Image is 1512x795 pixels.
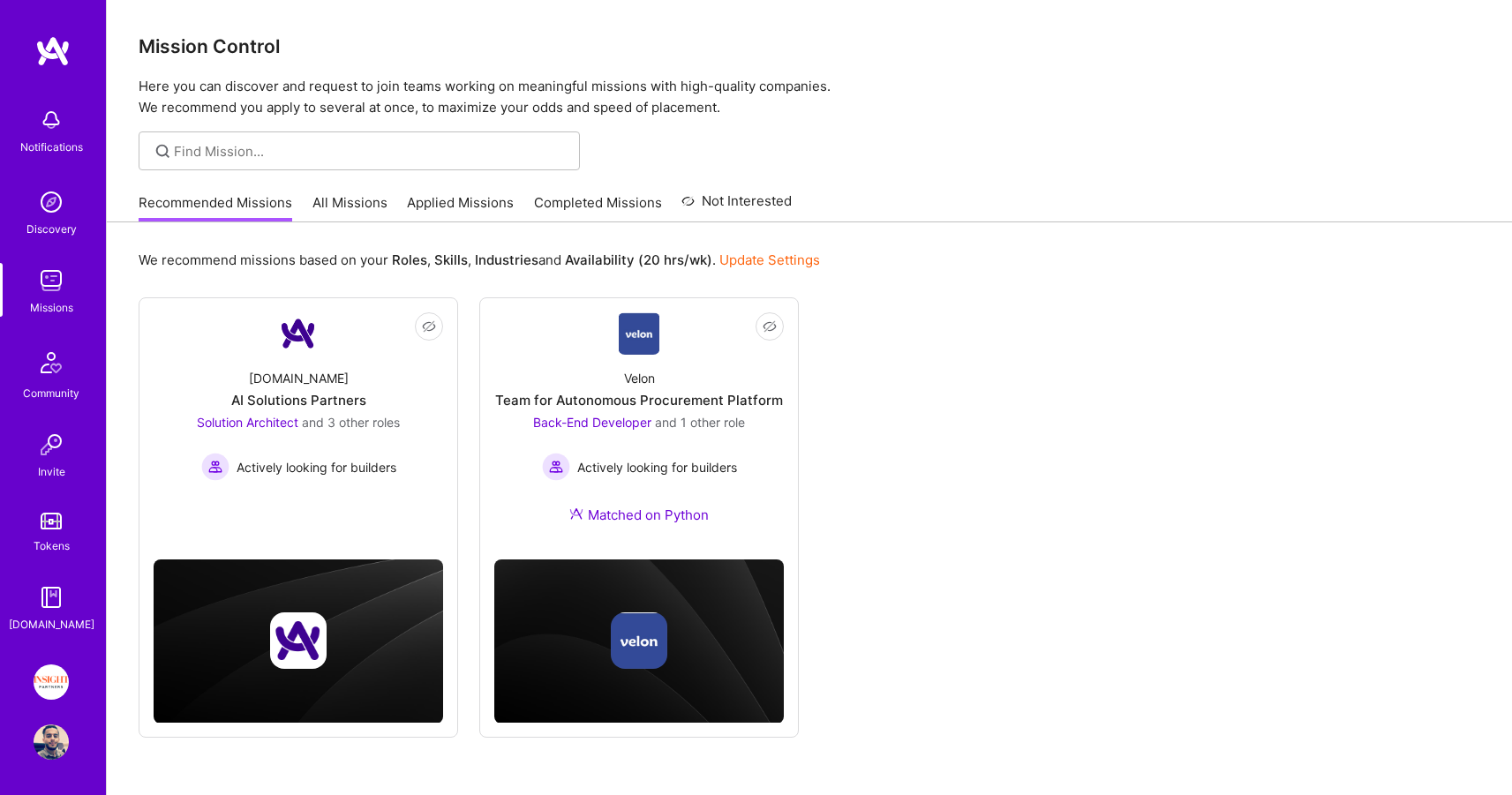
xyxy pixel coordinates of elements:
a: Company Logo[DOMAIN_NAME]AI Solutions PartnersSolution Architect and 3 other rolesActively lookin... [154,312,443,510]
div: [DOMAIN_NAME] [249,369,349,387]
span: Solution Architect [197,415,298,430]
img: cover [494,559,784,723]
img: Ateam Purple Icon [569,506,583,521]
img: Insight Partners: Data & AI - Sourcing [34,664,69,700]
img: Community [30,341,72,384]
h3: Mission Control [139,35,1480,57]
b: Roles [392,251,427,268]
img: logo [35,35,71,67]
i: icon EyeClosed [763,319,777,334]
img: Invite [34,427,69,462]
div: Matched on Python [569,506,709,524]
img: Actively looking for builders [542,453,570,481]
img: discovery [34,184,69,220]
img: Company logo [611,612,667,669]
a: Not Interested [681,191,792,222]
a: User Avatar [29,724,73,760]
span: Actively looking for builders [577,458,737,476]
div: [DOMAIN_NAME] [9,615,94,634]
i: icon EyeClosed [422,319,436,334]
a: Insight Partners: Data & AI - Sourcing [29,664,73,700]
a: Recommended Missions [139,193,292,222]
span: and 3 other roles [302,415,400,430]
img: User Avatar [34,724,69,760]
p: We recommend missions based on your , , and . [139,251,820,269]
img: cover [154,559,443,723]
div: Notifications [20,138,83,156]
a: Company LogoVelonTeam for Autonomous Procurement PlatformBack-End Developer and 1 other roleActiv... [494,312,784,545]
img: bell [34,102,69,138]
div: Missions [30,298,73,317]
img: guide book [34,580,69,615]
input: overall type: UNKNOWN_TYPE server type: NO_SERVER_DATA heuristic type: UNKNOWN_TYPE label: Find M... [174,142,567,161]
a: All Missions [312,193,387,222]
img: Company Logo [277,312,320,355]
span: and 1 other role [655,415,745,430]
div: AI Solutions Partners [231,391,366,409]
div: Community [23,384,79,402]
img: Company Logo [619,312,660,355]
img: Actively looking for builders [201,453,229,481]
div: Tokens [34,536,70,555]
div: Velon [624,369,655,387]
span: Actively looking for builders [237,458,396,476]
img: Company logo [270,612,327,669]
b: Availability (20 hrs/wk) [565,251,712,268]
a: Update Settings [719,251,820,268]
b: Skills [434,251,468,268]
img: teamwork [34,263,69,298]
div: Discovery [26,220,77,238]
i: icon SearchGrey [153,141,173,161]
div: Invite [38,462,65,481]
b: Industries [475,251,538,268]
span: Back-End Developer [533,415,651,430]
a: Completed Missions [534,193,662,222]
a: Applied Missions [407,193,514,222]
div: Team for Autonomous Procurement Platform [495,391,783,409]
p: Here you can discover and request to join teams working on meaningful missions with high-quality ... [139,76,1480,118]
img: tokens [41,513,62,529]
